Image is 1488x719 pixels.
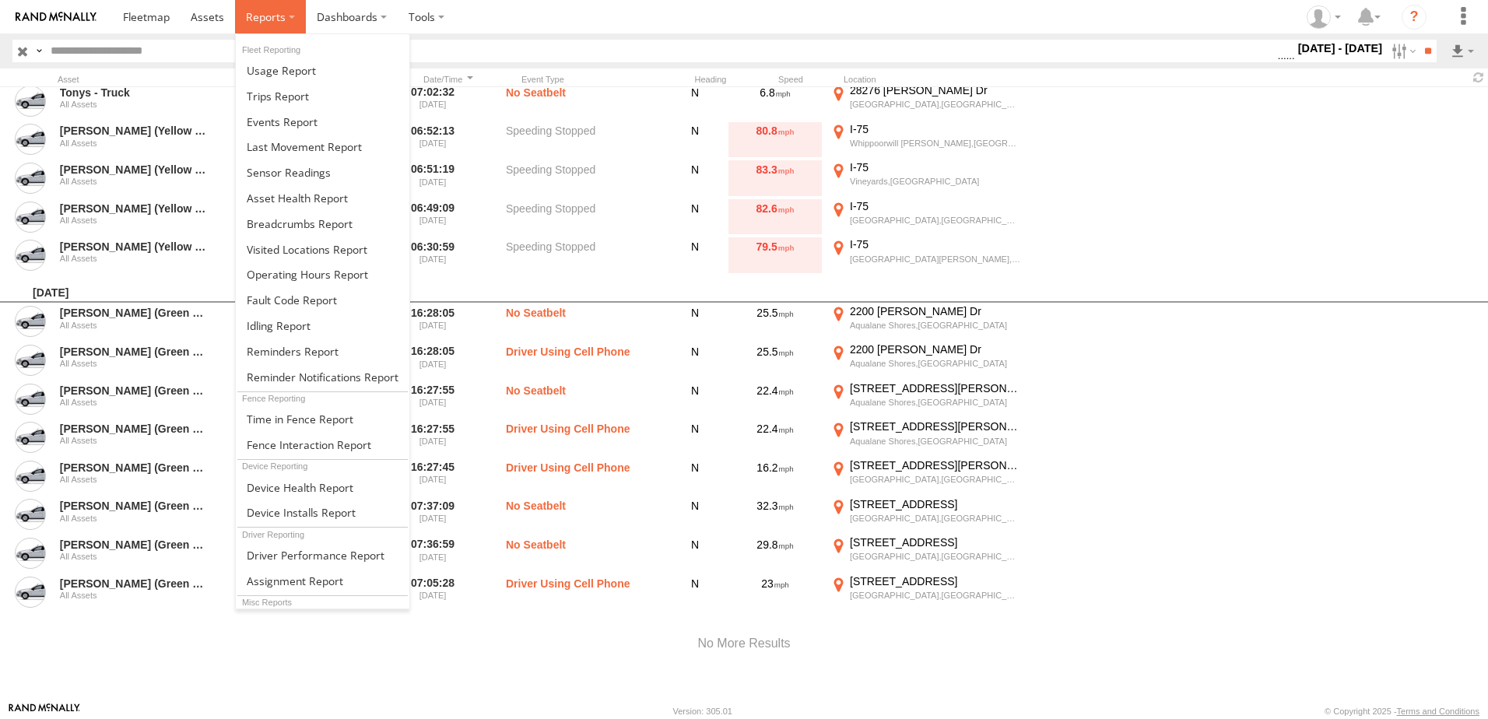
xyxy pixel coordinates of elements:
[9,703,80,719] a: Visit our Website
[60,306,211,320] a: [PERSON_NAME] (Green Key Tag)
[403,381,462,417] label: 16:27:55 [DATE]
[60,384,211,398] a: [PERSON_NAME] (Green Key Tag)
[850,342,1020,356] div: 2200 [PERSON_NAME] Dr
[828,237,1023,273] label: Click to View Event Location
[60,216,211,225] div: All Assets
[403,342,462,378] label: 16:28:05 [DATE]
[850,138,1020,149] div: Whippoorwill [PERSON_NAME],[GEOGRAPHIC_DATA]
[668,497,722,533] div: N
[728,199,822,235] div: 82.6
[850,237,1020,251] div: I-75
[850,497,1020,511] div: [STREET_ADDRESS]
[506,237,662,273] label: Speeding Stopped
[60,499,211,513] a: [PERSON_NAME] (Green Key Tag)
[1325,707,1479,716] div: © Copyright 2025 -
[668,237,722,273] div: N
[236,83,409,109] a: Trips Report
[236,211,409,237] a: Breadcrumbs Report
[60,124,211,138] a: [PERSON_NAME] (Yellow Key Tag)
[850,590,1020,601] div: [GEOGRAPHIC_DATA],[GEOGRAPHIC_DATA]
[668,83,722,119] div: N
[828,342,1023,378] label: Click to View Event Location
[236,287,409,313] a: Fault Code Report
[850,215,1020,226] div: [GEOGRAPHIC_DATA],[GEOGRAPHIC_DATA]
[60,139,211,148] div: All Assets
[236,475,409,500] a: Device Health Report
[850,574,1020,588] div: [STREET_ADDRESS]
[60,359,211,368] div: All Assets
[403,574,462,610] label: 07:05:28 [DATE]
[850,458,1020,472] div: [STREET_ADDRESS][PERSON_NAME]
[850,381,1020,395] div: [STREET_ADDRESS][PERSON_NAME]
[828,381,1023,417] label: Click to View Event Location
[850,358,1020,369] div: Aqualane Shores,[GEOGRAPHIC_DATA]
[506,304,662,340] label: No Seatbelt
[236,364,409,390] a: Service Reminder Notifications Report
[850,160,1020,174] div: I-75
[506,535,662,571] label: No Seatbelt
[60,398,211,407] div: All Assets
[850,419,1020,433] div: [STREET_ADDRESS][PERSON_NAME]
[828,160,1023,196] label: Click to View Event Location
[506,342,662,378] label: Driver Using Cell Phone
[850,535,1020,549] div: [STREET_ADDRESS]
[419,74,478,85] div: Click to Sort
[60,345,211,359] a: [PERSON_NAME] (Green Key Tag)
[60,86,211,100] a: Tonys - Truck
[850,304,1020,318] div: 2200 [PERSON_NAME] Dr
[828,419,1023,455] label: Click to View Event Location
[236,500,409,525] a: Device Installs Report
[60,538,211,552] a: [PERSON_NAME] (Green Key Tag)
[850,83,1020,97] div: 28276 [PERSON_NAME] Dr
[728,160,822,196] div: 83.3
[236,313,409,338] a: Idling Report
[668,160,722,196] div: N
[668,419,722,455] div: N
[828,535,1023,571] label: Click to View Event Location
[60,552,211,561] div: All Assets
[60,321,211,330] div: All Assets
[236,542,409,568] a: Driver Performance Report
[828,458,1023,494] label: Click to View Event Location
[828,497,1023,533] label: Click to View Event Location
[728,304,822,340] div: 25.5
[16,12,97,23] img: rand-logo.svg
[60,177,211,186] div: All Assets
[60,514,211,523] div: All Assets
[668,574,722,610] div: N
[403,160,462,196] label: 06:51:19 [DATE]
[728,381,822,417] div: 22.4
[1397,707,1479,716] a: Terms and Conditions
[60,577,211,591] a: [PERSON_NAME] (Green Key Tag)
[33,40,45,62] label: Search Query
[728,497,822,533] div: 32.3
[506,497,662,533] label: No Seatbelt
[506,381,662,417] label: No Seatbelt
[828,83,1023,119] label: Click to View Event Location
[236,261,409,287] a: Asset Operating Hours Report
[850,320,1020,331] div: Aqualane Shores,[GEOGRAPHIC_DATA]
[828,574,1023,610] label: Click to View Event Location
[728,342,822,378] div: 25.5
[850,122,1020,136] div: I-75
[1469,70,1488,85] span: Refresh
[236,58,409,83] a: Usage Report
[668,381,722,417] div: N
[1449,40,1476,62] label: Export results as...
[1385,40,1419,62] label: Search Filter Options
[403,122,462,158] label: 06:52:13 [DATE]
[850,397,1020,408] div: Aqualane Shores,[GEOGRAPHIC_DATA]
[850,436,1020,447] div: Aqualane Shores,[GEOGRAPHIC_DATA]
[850,551,1020,562] div: [GEOGRAPHIC_DATA],[GEOGRAPHIC_DATA]
[1301,5,1346,29] div: Yerlin Castro
[850,199,1020,213] div: I-75
[60,100,211,109] div: All Assets
[60,422,211,436] a: [PERSON_NAME] (Green Key Tag)
[728,83,822,119] div: 6.8
[403,304,462,340] label: 16:28:05 [DATE]
[403,199,462,235] label: 06:49:09 [DATE]
[828,122,1023,158] label: Click to View Event Location
[403,458,462,494] label: 16:27:45 [DATE]
[850,99,1020,110] div: [GEOGRAPHIC_DATA],[GEOGRAPHIC_DATA]
[506,458,662,494] label: Driver Using Cell Phone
